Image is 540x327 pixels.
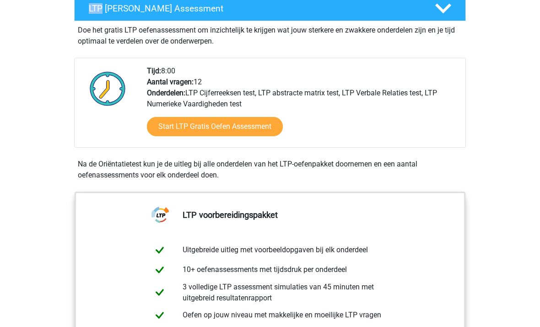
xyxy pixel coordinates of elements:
[74,159,466,181] div: Na de Oriëntatietest kun je de uitleg bij alle onderdelen van het LTP-oefenpakket doornemen en ee...
[147,89,185,97] b: Onderdelen:
[74,21,466,47] div: Doe het gratis LTP oefenassessment om inzichtelijk te krijgen wat jouw sterkere en zwakkere onder...
[147,67,161,75] b: Tijd:
[85,66,131,111] img: Klok
[147,117,283,136] a: Start LTP Gratis Oefen Assessment
[89,3,420,14] h4: LTP [PERSON_NAME] Assessment
[147,78,194,86] b: Aantal vragen:
[140,66,465,147] div: 8:00 12 LTP Cijferreeksen test, LTP abstracte matrix test, LTP Verbale Relaties test, LTP Numerie...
